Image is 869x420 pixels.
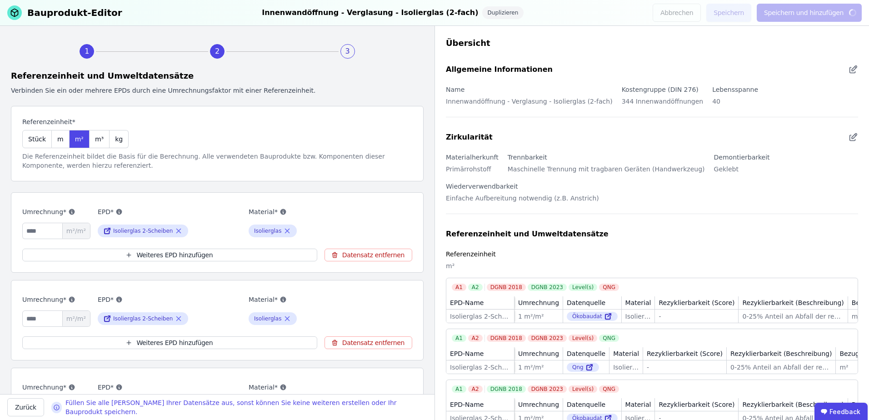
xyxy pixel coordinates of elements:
div: Maschinelle Trennung mit tragbaren Geräten (Handwerkzeug) [508,163,705,181]
label: Wiederverwendbarkeit [446,183,518,190]
button: Speichern [706,4,751,22]
label: Lebensspanne [712,86,758,93]
div: Isolierglas 2-Scheiben [113,315,173,322]
label: Referenzeinheit* [22,117,129,126]
div: 40 [712,95,758,113]
div: Zirkularität [446,132,493,143]
div: Rezyklierbarkeit (Score) [659,400,734,409]
div: A2 [468,385,483,393]
div: Umrechnung [518,349,559,358]
div: Innenwandöffnung - Verglasung - Isolierglas (2-fach) [446,95,613,113]
label: Materialherkunft [446,154,499,161]
div: 344 Innenwandöffnungen [622,95,704,113]
label: Umrechnung* [22,294,90,305]
div: A1 [452,385,466,393]
span: kg [115,135,123,144]
label: Umrechnung* [22,382,90,393]
div: Isolierglas [254,315,281,322]
div: Geklebt [714,163,770,181]
button: Datensatz entfernen [325,249,412,261]
div: Material [625,298,651,307]
span: m [57,135,64,144]
button: Datensatz entfernen [325,336,412,349]
div: Rezyklierbarkeit (Beschreibung) [742,298,844,307]
label: Material* [249,294,392,305]
div: Level(s) [569,284,597,291]
div: Ökobaudat [567,312,618,321]
div: Isolierglas 2-Scheiben [450,363,510,372]
div: Rezyklierbarkeit (Score) [647,349,723,358]
div: Innenwandöffnung - Verglasung - Isolierglas (2-fach) [262,6,478,19]
div: Rezyklierbarkeit (Score) [659,298,734,307]
div: EPD-Name [450,349,484,358]
div: Isolierglas 2-Scheiben [113,227,173,235]
div: Isolierglas [254,227,281,235]
div: Umrechnung [518,400,559,409]
label: Name [446,86,464,93]
label: Material* [249,206,392,217]
div: DGNB 2018 [487,385,526,393]
div: 1 m²/m² [518,363,559,372]
div: Primärrohstoff [446,163,499,181]
div: Verbinden Sie ein oder mehrere EPDs durch eine Umrechnungsfaktor mit einer Referenzeinheit. [11,86,424,95]
div: Bauprodukt-Editor [27,6,122,19]
button: Zurück [7,398,44,416]
div: 2 [210,44,225,59]
div: DGNB 2018 [487,284,526,291]
button: Abbrechen [653,4,701,22]
div: Übersicht [446,37,858,50]
div: Duplizieren [482,6,524,19]
label: Trennbarkeit [508,154,547,161]
span: m² [75,135,84,144]
span: m³ [95,135,104,144]
div: Datenquelle [567,400,605,409]
div: Material [613,349,639,358]
div: Level(s) [569,385,597,393]
div: Isolierglas [613,363,639,372]
div: DGNB 2023 [528,335,567,342]
div: QNG [599,335,619,342]
div: Referenzeinheit und Umweltdatensätze [11,70,424,82]
button: Weiteres EPD hinzufügen [22,249,317,261]
div: DGNB 2023 [528,385,567,393]
label: Umrechnung* [22,206,90,217]
span: Stück [28,135,46,144]
div: Isolierglas 2-Scheiben [450,312,510,321]
div: 3 [340,44,355,59]
div: EPD-Name [450,298,484,307]
div: - [659,312,734,321]
label: Demontierbarkeit [714,154,770,161]
div: Datenquelle [567,349,605,358]
div: QNG [599,284,619,291]
span: m²/m² [62,311,90,326]
div: 1 m²/m² [518,312,559,321]
label: Material* [249,382,392,393]
div: Qng [567,363,599,372]
div: m² [446,260,858,278]
div: Umrechnung [518,298,559,307]
div: 0-25% Anteil an Abfall der recycled wird [730,363,832,372]
div: Rezyklierbarkeit (Beschreibung) [742,400,844,409]
div: - [647,363,723,372]
div: Datenquelle [567,298,605,307]
div: Level(s) [569,335,597,342]
div: DGNB 2018 [487,335,526,342]
button: Weiteres EPD hinzufügen [22,336,317,349]
div: A1 [452,335,466,342]
div: DGNB 2023 [528,284,567,291]
div: Füllen Sie alle [PERSON_NAME] Ihrer Datensätze aus, sonst können Sie keine weiteren erstellen ode... [65,398,427,416]
div: 1 [80,44,94,59]
div: Rezyklierbarkeit (Beschreibung) [730,349,832,358]
label: Referenzeinheit [446,250,496,258]
div: A2 [468,335,483,342]
div: Material [625,400,651,409]
div: A2 [468,284,483,291]
div: Einfache Aufbereitung notwendig (z.B. Anstrich) [446,192,599,210]
label: Kostengruppe (DIN 276) [622,86,699,93]
div: A1 [452,284,466,291]
div: Allgemeine Informationen [446,64,553,75]
div: EPD-Name [450,400,484,409]
span: m²/m² [62,223,90,239]
button: Speichern und hinzufügen [757,4,862,22]
div: Die Referenzeinheit bildet die Basis für die Berechnung. Alle verwendeten Bauprodukte bzw. Kompon... [22,152,412,170]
